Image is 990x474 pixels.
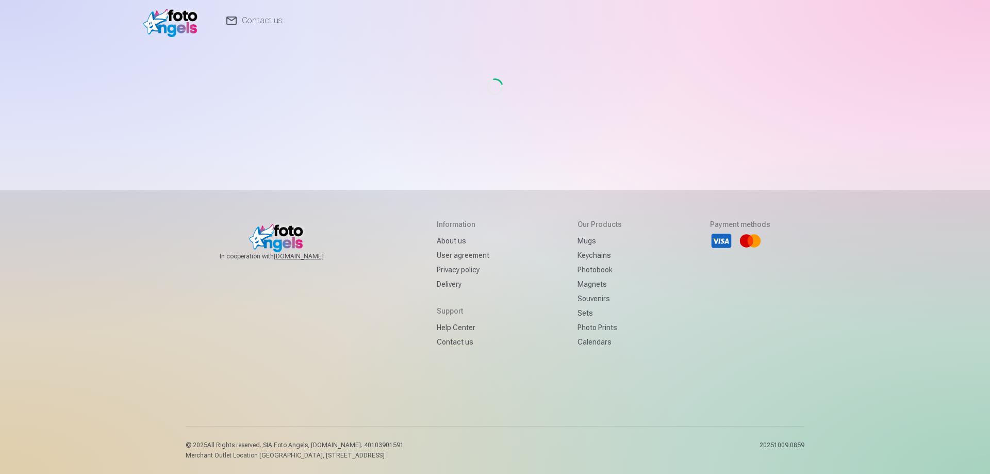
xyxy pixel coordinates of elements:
[577,335,622,349] a: Calendars
[577,320,622,335] a: Photo prints
[760,441,804,460] p: 20251009.0859
[274,252,349,260] a: [DOMAIN_NAME]
[220,252,349,260] span: In cooperation with
[437,320,489,335] a: Help Center
[186,441,404,449] p: © 2025 All Rights reserved. ,
[437,248,489,263] a: User agreement
[577,263,622,277] a: Photobook
[437,263,489,277] a: Privacy policy
[577,291,622,306] a: Souvenirs
[437,219,489,230] h5: Information
[577,219,622,230] h5: Our products
[739,230,762,252] li: Mastercard
[577,248,622,263] a: Keychains
[437,234,489,248] a: About us
[577,277,622,291] a: Magnets
[437,277,489,291] a: Delivery
[437,335,489,349] a: Contact us
[263,442,404,449] span: SIA Foto Angels, [DOMAIN_NAME]. 40103901591
[143,4,203,37] img: /fa1
[577,306,622,320] a: Sets
[577,234,622,248] a: Mugs
[186,451,404,460] p: Merchant Outlet Location [GEOGRAPHIC_DATA], [STREET_ADDRESS]
[437,306,489,316] h5: Support
[710,230,733,252] li: Visa
[710,219,770,230] h5: Payment methods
